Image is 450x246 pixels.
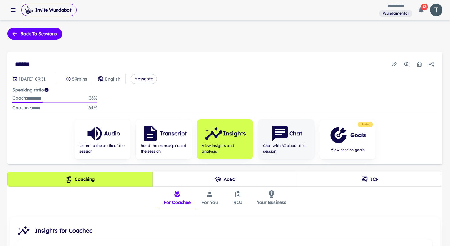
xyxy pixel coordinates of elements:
span: Invite Wundabot to record a meeting [21,4,77,16]
span: Wundamental [380,11,411,16]
span: View session goals [329,147,366,153]
button: AoEC [152,172,298,187]
button: TranscriptRead the transcription of the session [136,119,192,159]
button: Coaching [7,172,153,187]
p: English [105,76,120,82]
p: Coach : [12,95,42,102]
button: GoalsView session goals [319,119,376,159]
button: Share session [426,59,437,70]
button: InsightsView insights and analysis [197,119,253,159]
span: Beta [359,122,372,127]
span: Insights for Coachee [35,226,435,235]
button: ROI [224,187,252,209]
h6: Audio [104,129,120,138]
button: Back to sessions [7,28,62,40]
button: Invite Wundabot [21,4,77,16]
span: Listen to the audio of the session [79,143,126,154]
h6: Chat [289,129,302,138]
button: Usage Statistics [401,59,412,70]
button: ChatChat with AI about this session [258,119,314,159]
p: 64 % [88,104,97,111]
button: AudioListen to the audio of the session [74,119,131,159]
img: photoURL [430,4,442,16]
button: For You [196,187,224,209]
h6: Insights [223,129,246,138]
button: 13 [415,4,427,16]
span: Messente [131,76,157,82]
button: Edit session [389,59,400,70]
h6: Goals [350,131,366,140]
svg: Coach/coachee ideal ratio of speaking is roughly 20:80. Mentor/mentee ideal ratio of speaking is ... [44,87,49,92]
p: Coachee : [12,104,40,111]
p: 59 mins [72,76,87,82]
div: insights tabs [159,187,291,209]
div: theme selection [7,172,442,187]
strong: Speaking ratio [12,87,44,93]
h6: Transcript [160,129,187,138]
span: You are a member of this workspace. Contact your workspace owner for assistance. [379,9,412,17]
span: Chat with AI about this session [263,143,309,154]
button: For Coachee [159,187,196,209]
button: ICF [297,172,442,187]
button: Your Business [252,187,291,209]
button: Delete session [414,59,425,70]
p: Session date [19,76,46,82]
span: Read the transcription of the session [141,143,187,154]
p: 36 % [89,95,97,102]
span: View insights and analysis [202,143,248,154]
span: 13 [421,4,428,10]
